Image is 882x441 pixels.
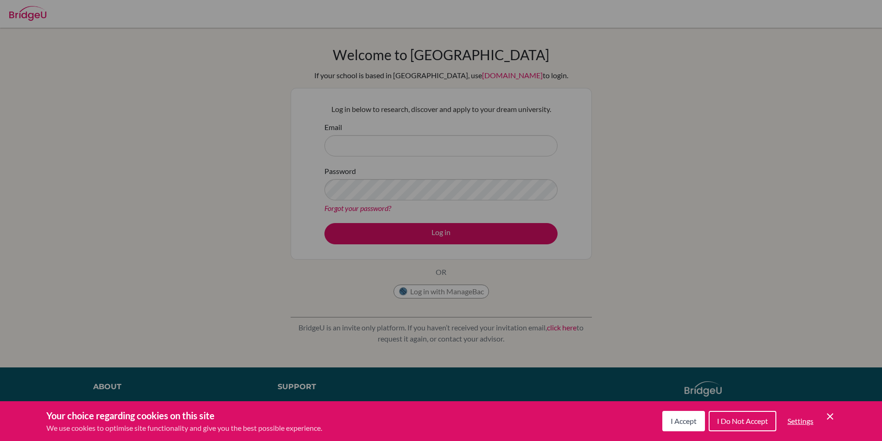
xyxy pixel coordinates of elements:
button: Settings [780,412,821,430]
button: I Do Not Accept [709,411,776,431]
h3: Your choice regarding cookies on this site [46,409,322,422]
button: I Accept [662,411,705,431]
button: Save and close [825,411,836,422]
span: I Do Not Accept [717,416,768,425]
span: I Accept [671,416,697,425]
span: Settings [787,416,813,425]
p: We use cookies to optimise site functionality and give you the best possible experience. [46,422,322,434]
